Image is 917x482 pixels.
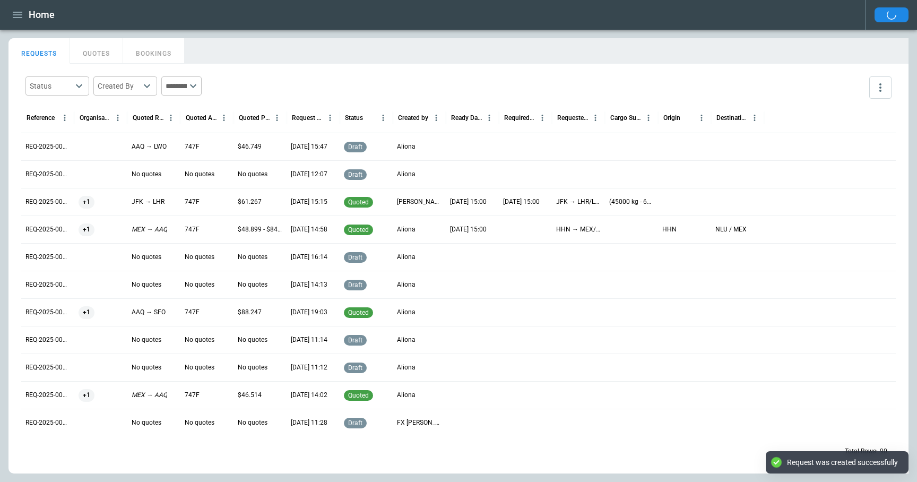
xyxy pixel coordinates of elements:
[429,111,443,125] button: Created by column menu
[346,281,365,289] span: draft
[346,171,365,178] span: draft
[123,38,185,64] button: BOOKINGS
[25,197,70,206] p: REQ-2025-000088
[25,363,70,372] p: REQ-2025-000082
[346,309,371,316] span: quoted
[8,38,70,64] button: REQUESTS
[132,253,161,262] p: No quotes
[132,197,165,206] p: JFK → LHR
[291,335,327,345] p: 22/07/2025 11:14
[397,225,416,234] p: Aliona
[133,114,164,122] div: Quoted Route
[291,197,327,206] p: 22/08/2025 15:15
[291,142,327,151] p: 08/09/2025 15:47
[609,197,654,206] p: (45000 kg - 600 m³)
[185,418,214,427] p: No quotes
[185,253,214,262] p: No quotes
[291,170,327,179] p: 28/08/2025 12:07
[880,447,887,456] p: 90
[291,363,327,372] p: 22/07/2025 11:12
[504,114,535,122] div: Required Date & Time (UTC+03:00)
[79,216,94,243] span: +1
[238,363,267,372] p: No quotes
[869,76,892,99] button: more
[397,280,416,289] p: Aliona
[397,418,442,427] p: FX Gsell
[556,197,601,206] p: JFK → LHR/LGG
[238,418,267,427] p: No quotes
[185,170,214,179] p: No quotes
[185,280,214,289] p: No quotes
[238,197,262,206] p: $61.267
[610,114,642,122] div: Cargo Summary
[25,335,70,345] p: REQ-2025-000083
[111,111,125,125] button: Organisation column menu
[132,280,161,289] p: No quotes
[132,142,167,151] p: AAQ → LWO
[346,143,365,151] span: draft
[397,197,442,206] p: Andy Burvill
[323,111,337,125] button: Request Created At (UTC+03:00) column menu
[238,391,262,400] p: $46.514
[30,81,72,91] div: Status
[292,114,323,122] div: Request Created At (UTC+03:00)
[397,170,416,179] p: Aliona
[185,225,200,234] p: 747F
[291,253,327,262] p: 21/08/2025 16:14
[29,8,55,21] h1: Home
[589,111,602,125] button: Requested Route column menu
[450,225,487,234] p: 08/04/2026 15:00
[25,391,70,400] p: REQ-2025-000081
[79,188,94,216] span: +1
[556,225,601,234] p: HHN → MEX/NLU
[346,254,365,261] span: draft
[715,225,747,234] p: NLU / MEX
[238,280,267,289] p: No quotes
[346,226,371,234] span: quoted
[186,114,217,122] div: Quoted Aircraft
[132,225,167,234] p: MEX → AAQ
[238,335,267,345] p: No quotes
[132,363,161,372] p: No quotes
[98,81,140,91] div: Created By
[346,419,365,427] span: draft
[345,114,363,122] div: Status
[663,114,680,122] div: Origin
[25,280,70,289] p: REQ-2025-000085
[164,111,178,125] button: Quoted Route column menu
[346,337,365,344] span: draft
[25,170,70,179] p: REQ-2025-000089
[845,447,878,456] p: Total Rows:
[25,142,70,151] p: REQ-2025-000090
[397,363,416,372] p: Aliona
[398,114,428,122] div: Created by
[185,308,200,317] p: 747F
[291,225,327,234] p: 22/08/2025 14:58
[291,280,327,289] p: 17/08/2025 14:13
[291,391,327,400] p: 17/07/2025 14:02
[238,170,267,179] p: No quotes
[58,111,72,125] button: Reference column menu
[376,111,390,125] button: Status column menu
[239,114,270,122] div: Quoted Price
[695,111,708,125] button: Origin column menu
[238,253,267,262] p: No quotes
[557,114,589,122] div: Requested Route
[185,197,200,206] p: 747F
[346,364,365,372] span: draft
[642,111,655,125] button: Cargo Summary column menu
[132,170,161,179] p: No quotes
[185,363,214,372] p: No quotes
[79,382,94,409] span: +1
[185,335,214,345] p: No quotes
[79,299,94,326] span: +1
[503,197,540,206] p: 11/09/2025 15:00
[450,197,487,206] p: 08/09/2025 15:00
[346,199,371,206] span: quoted
[662,225,677,234] p: HHN
[535,111,549,125] button: Required Date & Time (UTC+03:00) column menu
[270,111,284,125] button: Quoted Price column menu
[70,38,123,64] button: QUOTES
[716,114,748,122] div: Destination
[27,114,55,122] div: Reference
